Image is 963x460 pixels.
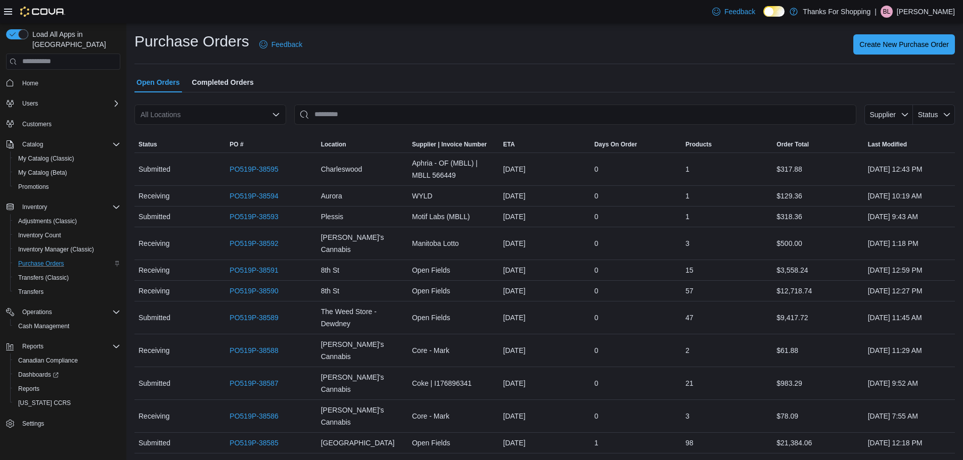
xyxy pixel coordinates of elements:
div: WYLD [408,186,499,206]
span: My Catalog (Beta) [14,167,120,179]
span: Operations [22,308,52,316]
a: Purchase Orders [14,258,68,270]
span: Cash Management [18,322,69,330]
div: $317.88 [772,159,863,179]
span: Adjustments (Classic) [14,215,120,227]
button: Reports [18,340,48,352]
a: Transfers (Classic) [14,272,73,284]
button: Inventory Count [10,228,124,242]
button: Cash Management [10,319,124,333]
a: Transfers [14,286,48,298]
span: Receiving [139,410,169,422]
span: ETA [503,140,515,148]
span: Charleswood [321,163,362,175]
span: Supplier [870,111,896,119]
a: Reports [14,383,43,395]
button: Days On Order [590,136,681,152]
button: Operations [2,305,124,319]
button: Supplier | Invoice Number [408,136,499,152]
span: 0 [594,237,599,249]
span: Settings [22,420,44,428]
input: This is a search bar. After typing your query, hit enter to filter the results lower in the page. [294,105,856,125]
div: $78.09 [772,406,863,426]
span: Completed Orders [192,72,254,92]
div: [DATE] [499,260,590,280]
span: 2 [685,344,690,356]
a: PO519P-38588 [230,344,279,356]
a: PO519P-38594 [230,190,279,202]
div: [DATE] [499,308,590,328]
button: Supplier [864,105,913,125]
div: [DATE] 12:27 PM [864,281,955,301]
button: My Catalog (Classic) [10,151,124,166]
span: Create New Purchase Order [859,39,949,49]
span: Products [685,140,712,148]
a: PO519P-38591 [230,264,279,276]
span: 3 [685,237,690,249]
div: [DATE] [499,340,590,361]
span: Canadian Compliance [14,354,120,367]
button: My Catalog (Beta) [10,166,124,180]
button: Operations [18,306,56,318]
span: 0 [594,163,599,175]
span: Open Orders [136,72,180,92]
span: Promotions [14,181,120,193]
button: [US_STATE] CCRS [10,396,124,410]
div: [DATE] 12:43 PM [864,159,955,179]
span: Bl [883,6,891,18]
span: Customers [22,120,52,128]
span: Inventory [22,203,47,211]
div: [DATE] 11:29 AM [864,340,955,361]
span: Location [321,140,346,148]
a: PO519P-38590 [230,285,279,297]
span: Aurora [321,190,342,202]
span: Purchase Orders [14,258,120,270]
a: PO519P-38592 [230,237,279,249]
span: Promotions [18,183,49,191]
a: Home [18,77,42,89]
div: [DATE] 12:18 PM [864,433,955,453]
div: [DATE] 9:52 AM [864,373,955,393]
span: Last Modified [868,140,907,148]
span: 47 [685,312,694,324]
nav: Complex example [6,72,120,457]
span: 0 [594,190,599,202]
a: Feedback [255,34,306,55]
button: Purchase Orders [10,257,124,271]
button: Catalog [18,138,47,150]
span: 21 [685,377,694,389]
span: Dashboards [18,371,59,379]
span: 0 [594,211,599,223]
span: 1 [594,437,599,449]
span: Receiving [139,344,169,356]
div: Brianna-lynn Frederiksen [881,6,893,18]
div: $983.29 [772,373,863,393]
span: Customers [18,118,120,130]
a: Inventory Manager (Classic) [14,243,98,255]
button: Catalog [2,137,124,151]
div: Open Fields [408,260,499,280]
span: Home [22,79,38,87]
div: [DATE] [499,406,590,426]
div: $21,384.06 [772,433,863,453]
button: Customers [2,117,124,131]
a: Feedback [708,2,759,22]
a: Dashboards [14,369,63,381]
button: Open list of options [272,111,280,119]
a: Dashboards [10,368,124,382]
span: Order Total [776,140,809,148]
div: $318.36 [772,207,863,227]
span: Transfers [18,288,43,296]
span: Home [18,77,120,89]
span: 0 [594,285,599,297]
a: Promotions [14,181,53,193]
a: My Catalog (Classic) [14,152,78,165]
button: Create New Purchase Order [853,34,955,55]
a: [US_STATE] CCRS [14,397,75,409]
button: Last Modified [864,136,955,152]
button: Adjustments (Classic) [10,214,124,228]
button: Inventory [18,201,51,213]
div: [DATE] [499,433,590,453]
span: Plessis [321,211,343,223]
span: 8th St [321,264,340,276]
